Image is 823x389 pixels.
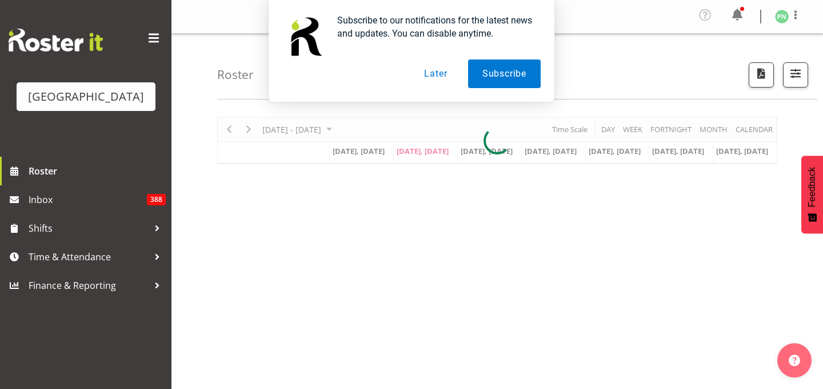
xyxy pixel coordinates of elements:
[29,248,149,265] span: Time & Attendance
[29,162,166,180] span: Roster
[29,191,147,208] span: Inbox
[282,14,328,59] img: notification icon
[328,14,541,40] div: Subscribe to our notifications for the latest news and updates. You can disable anytime.
[29,220,149,237] span: Shifts
[807,167,817,207] span: Feedback
[29,277,149,294] span: Finance & Reporting
[410,59,461,88] button: Later
[801,156,823,233] button: Feedback - Show survey
[147,194,166,205] span: 388
[789,355,800,366] img: help-xxl-2.png
[468,59,541,88] button: Subscribe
